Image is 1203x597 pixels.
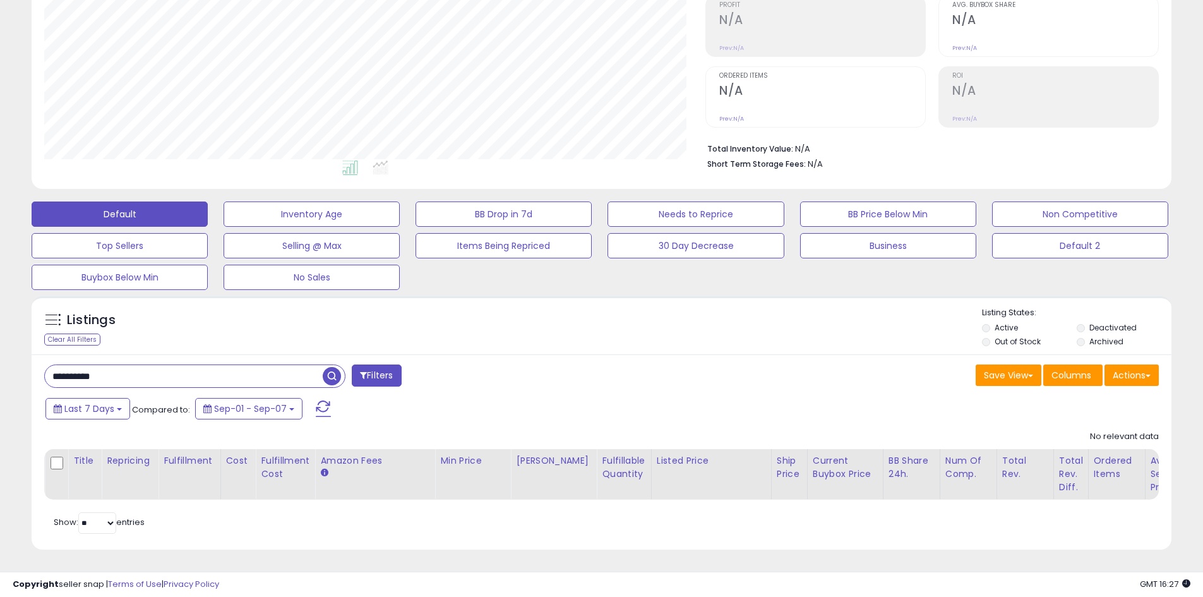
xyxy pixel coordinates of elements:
[945,454,991,481] div: Num of Comp.
[719,2,925,9] span: Profit
[719,115,744,123] small: Prev: N/A
[440,454,505,467] div: Min Price
[45,398,130,419] button: Last 7 Days
[657,454,766,467] div: Listed Price
[516,454,591,467] div: [PERSON_NAME]
[320,467,328,479] small: Amazon Fees.
[1059,454,1083,494] div: Total Rev. Diff.
[707,159,806,169] b: Short Term Storage Fees:
[719,83,925,100] h2: N/A
[1090,431,1159,443] div: No relevant data
[107,454,153,467] div: Repricing
[607,233,784,258] button: 30 Day Decrease
[813,454,878,481] div: Current Buybox Price
[54,516,145,528] span: Show: entries
[719,73,925,80] span: Ordered Items
[44,334,100,346] div: Clear All Filters
[1089,336,1123,347] label: Archived
[416,233,592,258] button: Items Being Repriced
[224,202,400,227] button: Inventory Age
[32,233,208,258] button: Top Sellers
[67,311,116,329] h5: Listings
[800,202,976,227] button: BB Price Below Min
[800,233,976,258] button: Business
[13,579,219,591] div: seller snap | |
[224,233,400,258] button: Selling @ Max
[195,398,302,419] button: Sep-01 - Sep-07
[992,202,1168,227] button: Non Competitive
[976,365,1041,386] button: Save View
[889,454,935,481] div: BB Share 24h.
[1094,454,1140,481] div: Ordered Items
[808,158,823,170] span: N/A
[64,402,114,415] span: Last 7 Days
[32,265,208,290] button: Buybox Below Min
[707,140,1149,155] li: N/A
[32,202,208,227] button: Default
[707,143,793,154] b: Total Inventory Value:
[1089,322,1137,333] label: Deactivated
[320,454,429,467] div: Amazon Fees
[952,2,1158,9] span: Avg. Buybox Share
[952,44,977,52] small: Prev: N/A
[73,454,96,467] div: Title
[13,578,59,590] strong: Copyright
[719,13,925,30] h2: N/A
[132,404,190,416] span: Compared to:
[214,402,287,415] span: Sep-01 - Sep-07
[952,115,977,123] small: Prev: N/A
[164,454,215,467] div: Fulfillment
[995,336,1041,347] label: Out of Stock
[777,454,802,481] div: Ship Price
[224,265,400,290] button: No Sales
[607,202,784,227] button: Needs to Reprice
[1043,365,1103,386] button: Columns
[982,307,1171,319] p: Listing States:
[952,73,1158,80] span: ROI
[108,578,162,590] a: Terms of Use
[602,454,645,481] div: Fulfillable Quantity
[416,202,592,227] button: BB Drop in 7d
[261,454,309,481] div: Fulfillment Cost
[352,365,401,387] button: Filters
[226,454,251,467] div: Cost
[1140,578,1190,590] span: 2025-09-15 16:27 GMT
[952,83,1158,100] h2: N/A
[995,322,1018,333] label: Active
[1151,454,1197,494] div: Avg Selling Price
[164,578,219,590] a: Privacy Policy
[952,13,1158,30] h2: N/A
[1002,454,1048,481] div: Total Rev.
[1104,365,1159,386] button: Actions
[719,44,744,52] small: Prev: N/A
[1051,369,1091,382] span: Columns
[992,233,1168,258] button: Default 2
